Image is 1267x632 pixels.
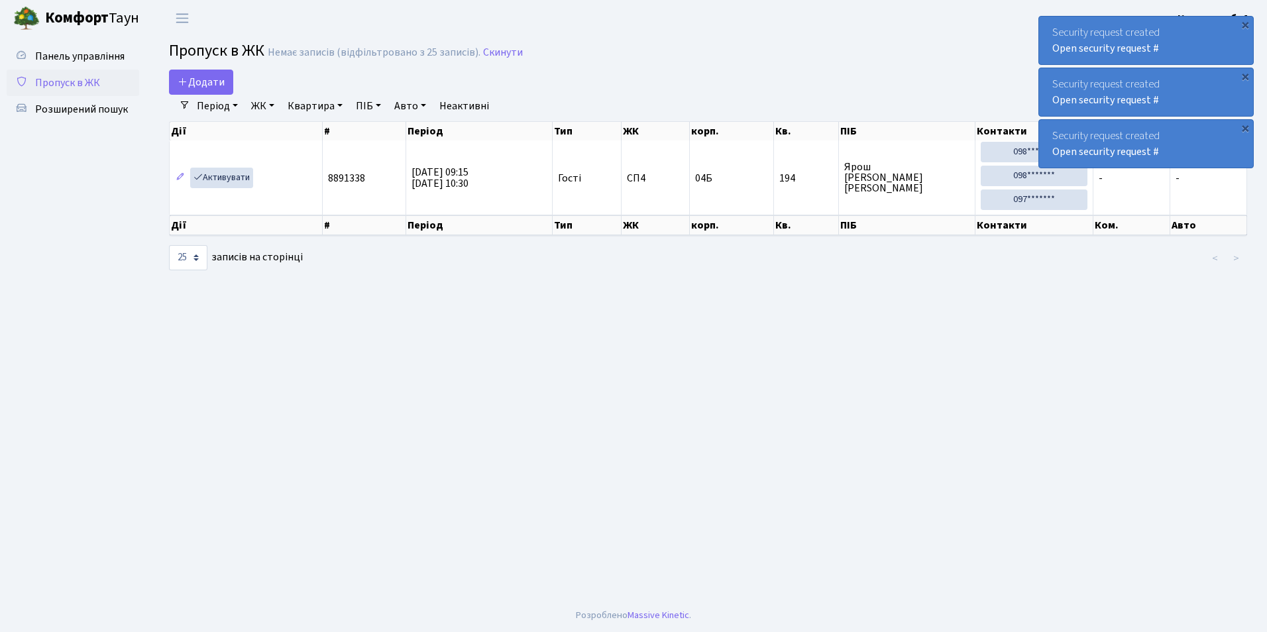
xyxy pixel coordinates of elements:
[622,122,690,140] th: ЖК
[779,173,833,184] span: 194
[1093,215,1170,235] th: Ком.
[622,215,690,235] th: ЖК
[13,5,40,32] img: logo.png
[1052,144,1159,159] a: Open security request #
[351,95,386,117] a: ПІБ
[7,96,139,123] a: Розширений пошук
[553,215,622,235] th: Тип
[412,165,468,191] span: [DATE] 09:15 [DATE] 10:30
[1052,93,1159,107] a: Open security request #
[45,7,139,30] span: Таун
[170,122,323,140] th: Дії
[169,245,207,270] select: записів на сторінці
[1170,215,1247,235] th: Авто
[268,46,480,59] div: Немає записів (відфільтровано з 25 записів).
[628,608,689,622] a: Massive Kinetic
[323,122,406,140] th: #
[45,7,109,28] b: Комфорт
[170,215,323,235] th: Дії
[7,43,139,70] a: Панель управління
[169,39,264,62] span: Пропуск в ЖК
[169,70,233,95] a: Додати
[839,215,975,235] th: ПІБ
[690,215,775,235] th: корп.
[328,171,365,185] span: 8891338
[774,122,839,140] th: Кв.
[690,122,775,140] th: корп.
[1178,11,1251,26] b: Консьєрж б. 4.
[246,95,280,117] a: ЖК
[1039,68,1253,116] div: Security request created
[192,95,243,117] a: Період
[406,122,553,140] th: Період
[695,171,712,185] span: 04Б
[627,173,684,184] span: СП4
[483,46,523,59] a: Скинути
[35,49,125,64] span: Панель управління
[169,245,303,270] label: записів на сторінці
[1239,70,1252,83] div: ×
[1039,17,1253,64] div: Security request created
[1239,18,1252,31] div: ×
[844,162,969,193] span: Ярош [PERSON_NAME] [PERSON_NAME]
[178,75,225,89] span: Додати
[282,95,348,117] a: Квартира
[389,95,431,117] a: Авто
[558,173,581,184] span: Гості
[190,168,253,188] a: Активувати
[839,122,975,140] th: ПІБ
[1176,171,1180,185] span: -
[975,215,1093,235] th: Контакти
[166,7,199,29] button: Переключити навігацію
[975,122,1093,140] th: Контакти
[1239,121,1252,134] div: ×
[1099,171,1103,185] span: -
[323,215,406,235] th: #
[553,122,622,140] th: Тип
[1052,41,1159,56] a: Open security request #
[1178,11,1251,26] a: Консьєрж б. 4.
[774,215,838,235] th: Кв.
[406,215,553,235] th: Період
[7,70,139,96] a: Пропуск в ЖК
[576,608,691,623] div: Розроблено .
[35,76,100,90] span: Пропуск в ЖК
[1039,120,1253,168] div: Security request created
[35,102,128,117] span: Розширений пошук
[434,95,494,117] a: Неактивні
